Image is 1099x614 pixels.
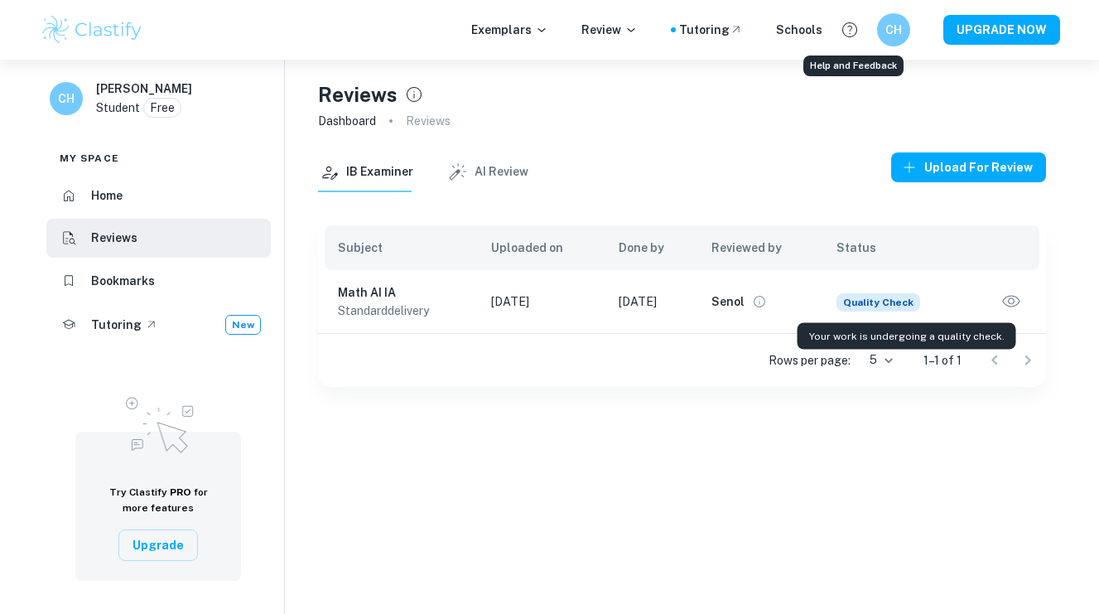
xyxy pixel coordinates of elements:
th: Uploaded on [478,225,605,270]
span: Your work is undergoing a quality check. [804,326,1010,346]
a: Tutoring [679,21,743,39]
p: Student [96,99,140,117]
a: Schools [776,21,822,39]
p: Free [150,99,175,117]
button: CH [877,13,910,46]
div: 5 [857,348,897,372]
a: Dashboard [318,109,376,133]
h6: Home [91,186,123,205]
a: Reviews [46,219,271,259]
td: [DATE] [605,270,698,333]
button: Help and Feedback [836,16,864,44]
p: Reviews [406,112,451,130]
th: Done by [605,225,698,270]
p: 1–1 of 1 [923,351,962,370]
h6: Senol [711,292,745,311]
a: Home [46,176,271,215]
th: Subject [318,225,478,270]
p: Exemplars [471,21,548,39]
h6: Bookmarks [91,272,155,290]
a: Bookmarks [46,261,271,301]
a: Upload for review [891,152,1046,192]
div: Help and Feedback [803,56,904,76]
h6: Reviews [91,229,137,247]
p: Review [581,21,638,39]
span: My space [60,151,119,166]
a: TutoringNew [46,304,271,346]
h6: [PERSON_NAME] [96,80,192,98]
button: IB Examiner [318,152,413,192]
span: New [226,317,260,332]
th: Reviewed by [698,225,823,270]
button: AI Review [446,152,528,192]
h6: Try Clastify for more features [95,485,221,516]
button: UPGRADE NOW [943,15,1060,45]
button: Upgrade [118,529,198,561]
span: Quality Check [836,293,920,312]
img: Upgrade to Pro [117,387,200,458]
h6: Math AI IA [338,283,465,302]
button: View full profile [748,290,771,313]
h6: CH [57,89,76,108]
h6: Tutoring [91,316,142,334]
p: standard delivery [338,302,465,320]
h6: CH [884,21,903,39]
img: Clastify logo [40,13,145,46]
span: PRO [170,486,191,498]
th: Status [823,225,965,270]
td: [DATE] [478,270,605,333]
h4: Reviews [318,80,398,109]
p: Rows per page: [769,351,851,370]
button: Upload for review [891,152,1046,182]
